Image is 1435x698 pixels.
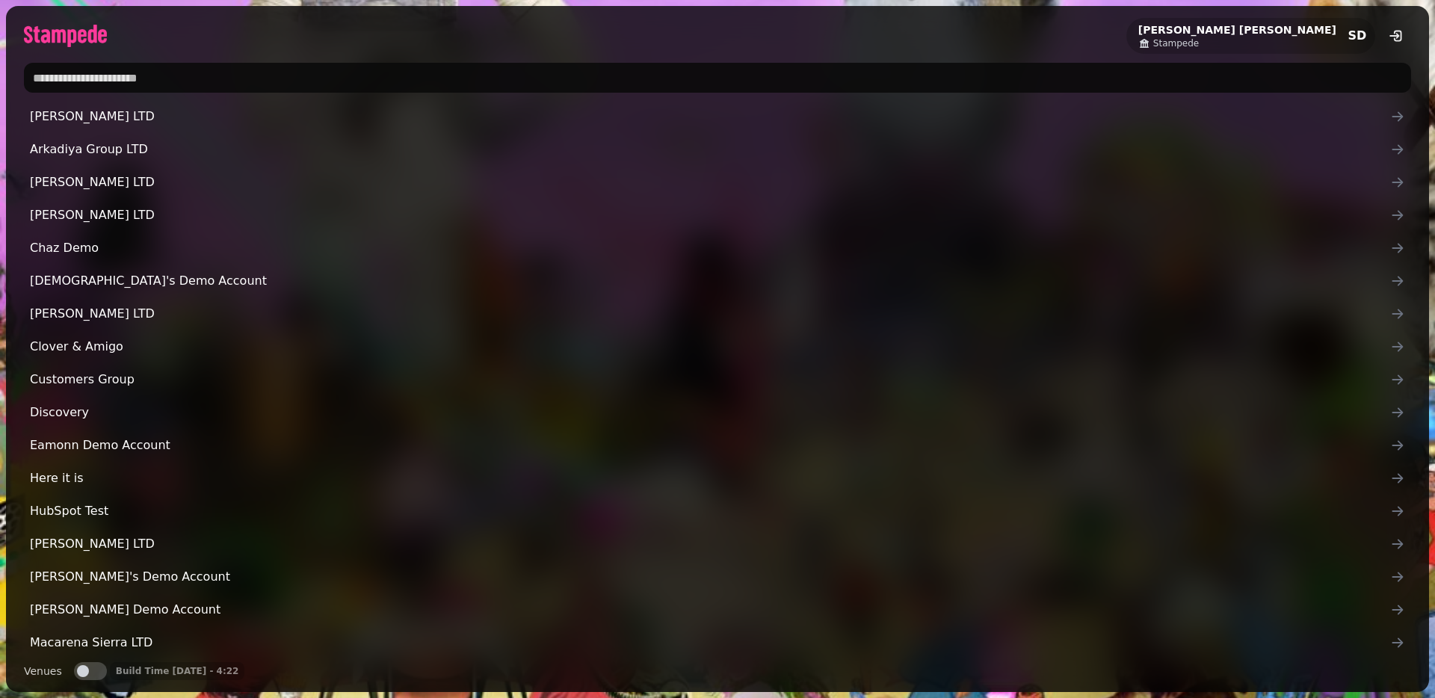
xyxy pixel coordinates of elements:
a: [PERSON_NAME] LTD [24,200,1411,230]
a: Here it is [24,463,1411,493]
span: Chaz Demo [30,239,1390,257]
button: logout [1381,21,1411,51]
span: Here it is [30,469,1390,487]
a: Customers Group [24,365,1411,395]
a: Clover & Amigo [24,332,1411,362]
a: Arkadiya Group LTD [24,135,1411,164]
a: [DEMOGRAPHIC_DATA]'s Demo Account [24,266,1411,296]
label: Venues [24,662,62,680]
span: Discovery [30,404,1390,421]
a: Macarena Sierra LTD [24,628,1411,658]
a: [PERSON_NAME] LTD [24,167,1411,197]
a: [PERSON_NAME]'s Demo Account [24,562,1411,592]
span: Arkadiya Group LTD [30,140,1390,158]
span: [PERSON_NAME] LTD [30,535,1390,553]
span: [PERSON_NAME] LTD [30,206,1390,224]
span: Clover & Amigo [30,338,1390,356]
span: Stampede [1153,37,1199,49]
span: SD [1348,30,1367,42]
span: [PERSON_NAME]'s Demo Account [30,568,1390,586]
a: Chaz Demo [24,233,1411,263]
span: [PERSON_NAME] LTD [30,173,1390,191]
a: [PERSON_NAME] Demo Account [24,595,1411,625]
a: Eamonn Demo Account [24,430,1411,460]
span: [DEMOGRAPHIC_DATA]'s Demo Account [30,272,1390,290]
span: [PERSON_NAME] Demo Account [30,601,1390,619]
a: Discovery [24,398,1411,427]
span: HubSpot Test [30,502,1390,520]
span: [PERSON_NAME] LTD [30,305,1390,323]
span: Customers Group [30,371,1390,389]
p: Build Time [DATE] - 4:22 [116,665,239,677]
span: [PERSON_NAME] LTD [30,108,1390,126]
span: Eamonn Demo Account [30,436,1390,454]
h2: [PERSON_NAME] [PERSON_NAME] [1138,22,1336,37]
span: Macarena Sierra LTD [30,634,1390,652]
a: [PERSON_NAME] LTD [24,529,1411,559]
img: logo [24,25,107,47]
a: [PERSON_NAME] LTD [24,102,1411,132]
a: Stampede [1138,37,1336,49]
a: [PERSON_NAME] LTD [24,299,1411,329]
a: HubSpot Test [24,496,1411,526]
